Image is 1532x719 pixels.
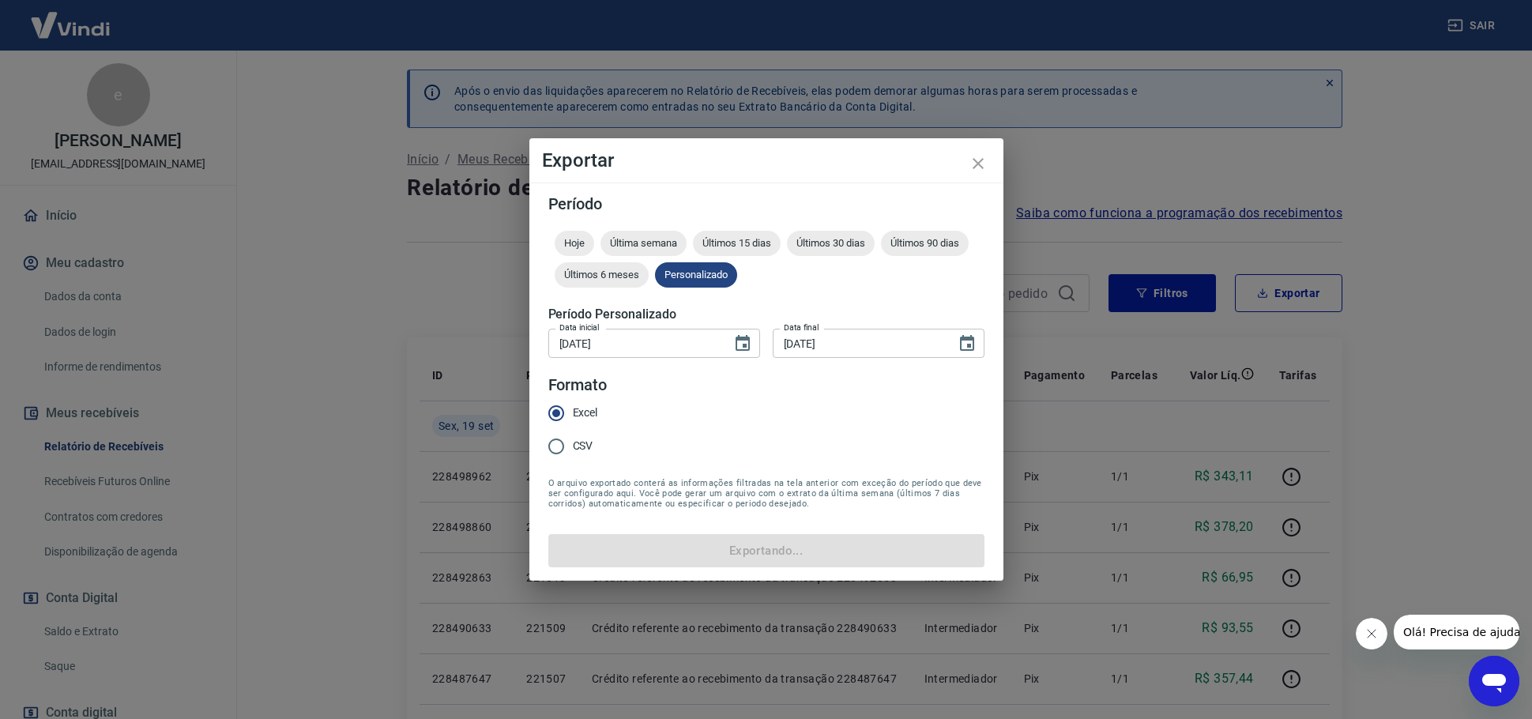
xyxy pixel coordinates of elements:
span: Última semana [600,237,687,249]
div: Última semana [600,231,687,256]
h4: Exportar [542,151,991,170]
span: Últimos 90 dias [881,237,969,249]
label: Data inicial [559,322,600,333]
button: Choose date, selected date is 19 de set de 2025 [951,328,983,359]
span: Últimos 15 dias [693,237,781,249]
div: Hoje [555,231,594,256]
div: Últimos 15 dias [693,231,781,256]
span: O arquivo exportado conterá as informações filtradas na tela anterior com exceção do período que ... [548,478,984,509]
h5: Período [548,196,984,212]
button: close [959,145,997,183]
label: Data final [784,322,819,333]
span: CSV [573,438,593,454]
legend: Formato [548,374,608,397]
iframe: Fechar mensagem [1356,618,1387,649]
div: Últimos 90 dias [881,231,969,256]
span: Olá! Precisa de ajuda? [9,11,133,24]
h5: Período Personalizado [548,307,984,322]
div: Últimos 6 meses [555,262,649,288]
div: Últimos 30 dias [787,231,875,256]
iframe: Botão para abrir a janela de mensagens [1469,656,1519,706]
span: Últimos 30 dias [787,237,875,249]
span: Excel [573,405,598,421]
button: Choose date, selected date is 19 de set de 2025 [727,328,758,359]
span: Últimos 6 meses [555,269,649,280]
iframe: Mensagem da empresa [1394,615,1519,649]
span: Hoje [555,237,594,249]
span: Personalizado [655,269,737,280]
input: DD/MM/YYYY [548,329,721,358]
input: DD/MM/YYYY [773,329,945,358]
div: Personalizado [655,262,737,288]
